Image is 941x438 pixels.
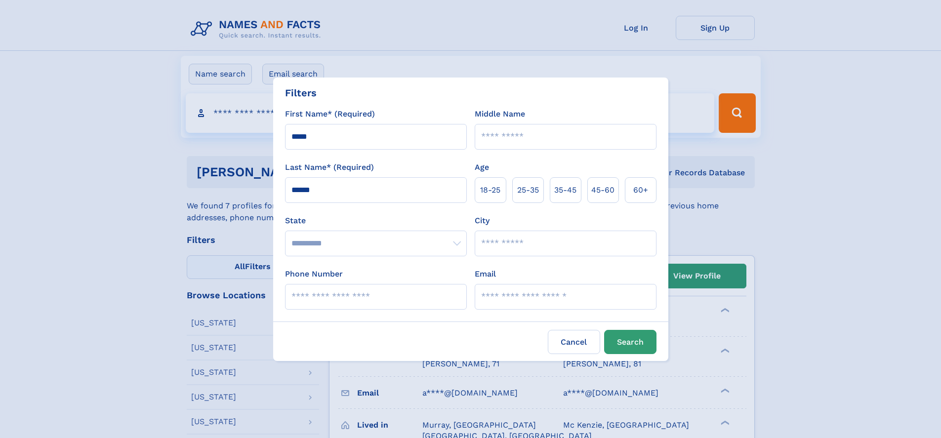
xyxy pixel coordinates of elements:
[285,215,467,227] label: State
[285,108,375,120] label: First Name* (Required)
[475,161,489,173] label: Age
[517,184,539,196] span: 25‑35
[475,268,496,280] label: Email
[591,184,614,196] span: 45‑60
[475,108,525,120] label: Middle Name
[554,184,576,196] span: 35‑45
[475,215,490,227] label: City
[548,330,600,354] label: Cancel
[604,330,656,354] button: Search
[480,184,500,196] span: 18‑25
[285,268,343,280] label: Phone Number
[285,85,317,100] div: Filters
[285,161,374,173] label: Last Name* (Required)
[633,184,648,196] span: 60+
